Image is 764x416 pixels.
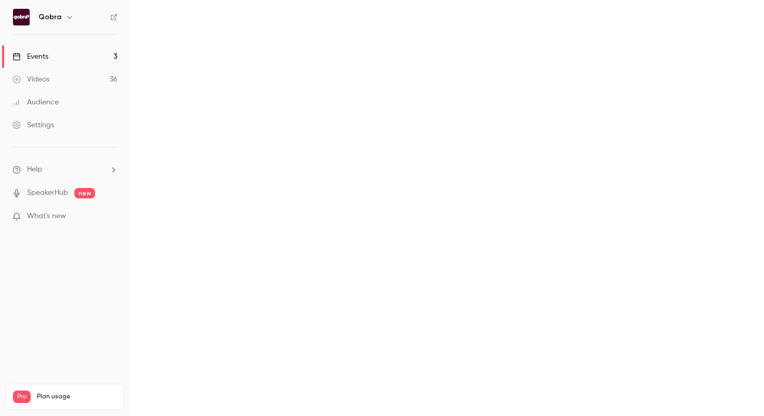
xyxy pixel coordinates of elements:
[27,187,68,198] a: SpeakerHub
[27,164,42,175] span: Help
[37,393,117,401] span: Plan usage
[12,74,49,85] div: Videos
[38,12,61,22] h6: Qobra
[105,212,117,221] iframe: Noticeable Trigger
[12,120,54,130] div: Settings
[12,164,117,175] li: help-dropdown-opener
[74,188,95,198] span: new
[13,391,31,403] span: Pro
[27,211,66,222] span: What's new
[12,97,59,108] div: Audience
[12,51,48,62] div: Events
[13,9,30,25] img: Qobra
